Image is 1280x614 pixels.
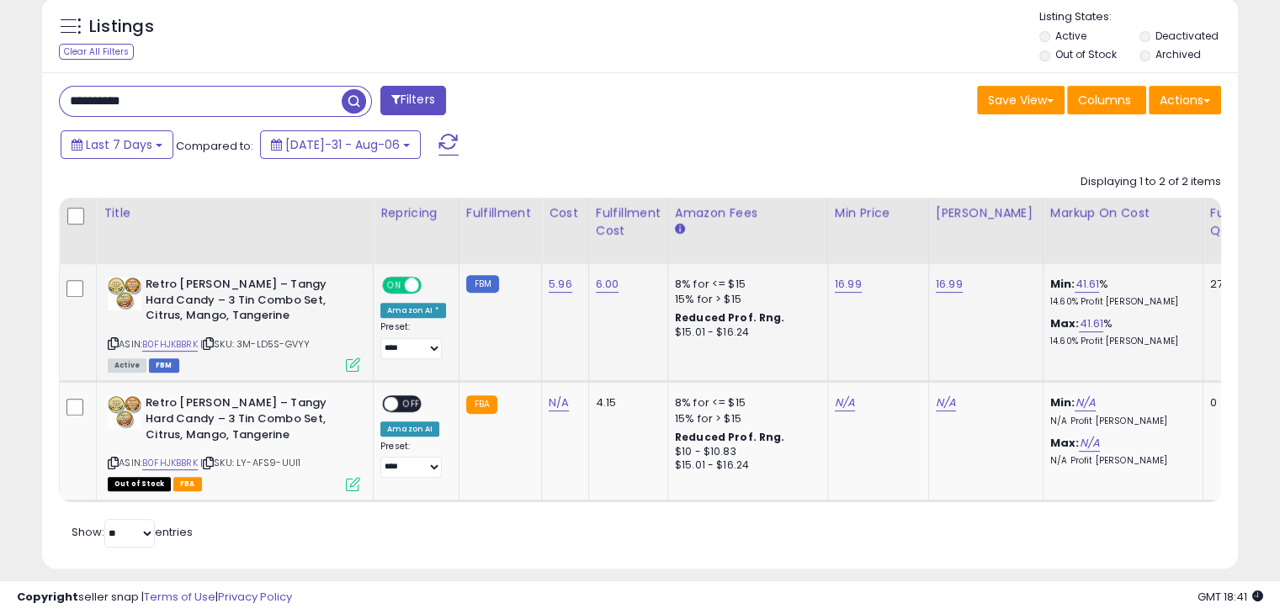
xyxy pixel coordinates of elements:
[1043,198,1203,264] th: The percentage added to the cost of goods (COGS) that forms the calculator for Min & Max prices.
[218,589,292,605] a: Privacy Policy
[835,204,921,222] div: Min Price
[1050,416,1190,427] p: N/A Profit [PERSON_NAME]
[1050,336,1190,347] p: 14.60% Profit [PERSON_NAME]
[17,589,78,605] strong: Copyright
[1050,394,1076,410] b: Min:
[466,204,534,222] div: Fulfillment
[72,524,193,540] span: Show: entries
[675,411,815,426] div: 15% for > $15
[1079,435,1099,452] a: N/A
[1079,315,1103,332] a: 41.61
[176,138,253,154] span: Compared to:
[596,204,661,240] div: Fulfillment Cost
[977,86,1065,114] button: Save View
[380,441,446,479] div: Preset:
[384,278,405,293] span: ON
[380,321,446,359] div: Preset:
[104,204,366,222] div: Title
[1050,296,1190,308] p: 14.60% Profit [PERSON_NAME]
[108,395,360,489] div: ASIN:
[380,421,439,437] div: Amazon AI
[142,337,198,352] a: B0FHJKBBRK
[1050,315,1080,331] b: Max:
[1210,204,1268,240] div: Fulfillable Quantity
[1055,47,1117,61] label: Out of Stock
[144,589,215,605] a: Terms of Use
[89,15,154,39] h5: Listings
[675,204,821,222] div: Amazon Fees
[108,277,141,310] img: 51H1O8nP5vL._SL40_.jpg
[1198,589,1263,605] span: 2025-08-14 18:41 GMT
[380,86,446,115] button: Filters
[1050,277,1190,308] div: %
[596,276,619,293] a: 6.00
[285,136,400,153] span: [DATE]-31 - Aug-06
[675,277,815,292] div: 8% for <= $15
[1075,276,1099,293] a: 41.61
[108,477,171,491] span: All listings that are currently out of stock and unavailable for purchase on Amazon
[200,337,310,351] span: | SKU: 3M-LD5S-GVYY
[398,397,425,411] span: OFF
[1155,29,1218,43] label: Deactivated
[1149,86,1221,114] button: Actions
[1050,435,1080,451] b: Max:
[675,458,815,473] div: $15.01 - $16.24
[1155,47,1200,61] label: Archived
[675,310,785,325] b: Reduced Prof. Rng.
[108,395,141,429] img: 51H1O8nP5vL._SL40_.jpg
[835,394,855,411] a: N/A
[149,358,179,373] span: FBM
[675,222,685,237] small: Amazon Fees.
[380,204,452,222] div: Repricing
[1081,174,1221,190] div: Displaying 1 to 2 of 2 items
[260,130,421,159] button: [DATE]-31 - Aug-06
[1067,86,1146,114] button: Columns
[936,276,963,293] a: 16.99
[675,395,815,410] div: 8% for <= $15
[675,326,815,340] div: $15.01 - $16.24
[1050,204,1196,222] div: Markup on Cost
[146,395,350,447] b: Retro [PERSON_NAME] – Tangy Hard Candy – 3 Tin Combo Set, Citrus, Mango, Tangerine
[675,445,815,459] div: $10 - $10.83
[86,136,152,153] span: Last 7 Days
[108,358,146,373] span: All listings currently available for purchase on Amazon
[936,204,1036,222] div: [PERSON_NAME]
[17,590,292,606] div: seller snap | |
[675,430,785,444] b: Reduced Prof. Rng.
[142,456,198,470] a: B0FHJKBBRK
[1075,394,1095,411] a: N/A
[146,277,350,328] b: Retro [PERSON_NAME] – Tangy Hard Candy – 3 Tin Combo Set, Citrus, Mango, Tangerine
[1078,92,1131,109] span: Columns
[1039,9,1238,25] p: Listing States:
[1050,455,1190,467] p: N/A Profit [PERSON_NAME]
[59,44,134,60] div: Clear All Filters
[108,277,360,370] div: ASIN:
[1210,395,1262,410] div: 0
[61,130,173,159] button: Last 7 Days
[549,204,582,222] div: Cost
[466,275,499,293] small: FBM
[466,395,497,414] small: FBA
[675,292,815,307] div: 15% for > $15
[549,394,569,411] a: N/A
[549,276,572,293] a: 5.96
[419,278,446,293] span: OFF
[596,395,655,410] div: 4.15
[1050,276,1076,292] b: Min:
[1050,316,1190,347] div: %
[200,456,300,469] span: | SKU: LY-AFS9-UUI1
[936,394,956,411] a: N/A
[835,276,862,293] a: 16.99
[1210,277,1262,292] div: 27
[1055,29,1086,43] label: Active
[380,303,446,318] div: Amazon AI *
[173,477,202,491] span: FBA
